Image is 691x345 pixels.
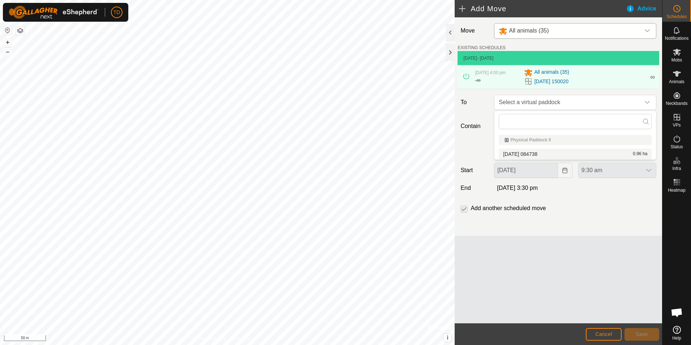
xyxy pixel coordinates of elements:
span: Select a virtual paddock [496,95,640,110]
span: ∞ [650,73,655,81]
label: EXISTING SCHEDULES [458,44,506,51]
span: Save [636,331,648,337]
label: Move [458,23,491,39]
button: Choose Date [558,163,572,178]
span: Neckbands [666,101,687,106]
a: Help [662,323,691,343]
div: - [475,76,480,85]
span: [DATE] 4:00 pm [475,70,505,75]
button: Cancel [586,328,622,341]
button: Reset Map [3,26,12,35]
span: Notifications [665,36,688,41]
span: All animals [496,24,640,38]
span: Heatmap [668,188,686,192]
span: [DATE] [463,56,477,61]
label: Start [458,166,491,175]
span: Help [672,336,681,340]
span: All animals (35) [509,27,549,34]
h2: Add Move [459,4,626,13]
span: [DATE] 084738 [503,152,537,157]
button: + [3,38,12,47]
span: ∞ [476,77,480,83]
a: Contact Us [235,336,256,342]
a: [DATE] 150020 [534,78,568,85]
button: Map Layers [16,26,25,35]
img: Gallagher Logo [9,6,99,19]
div: Advice [626,4,662,13]
button: i [443,334,451,342]
label: End [458,184,491,192]
span: Infra [672,166,681,171]
span: TD [113,9,120,16]
label: To [458,95,491,110]
span: VPs [673,123,681,127]
span: Animals [669,80,684,84]
li: 2025-09-04 084738 [499,149,652,159]
button: Save [625,328,659,341]
span: i [447,335,448,341]
label: Contain [458,122,491,131]
label: Add another scheduled move [471,205,546,211]
span: Cancel [595,331,612,337]
button: – [3,47,12,56]
span: - [DATE] [477,56,493,61]
span: [DATE] 3:30 pm [497,185,538,191]
a: Open chat [666,302,688,323]
span: Mobs [671,58,682,62]
a: Privacy Policy [199,336,226,342]
div: dropdown trigger [640,24,654,38]
span: Schedules [666,14,687,19]
div: dropdown trigger [640,95,654,110]
span: 0.96 ha [633,152,647,157]
span: All animals (35) [534,68,569,77]
ul: Option List [494,132,656,159]
span: Status [670,145,683,149]
div: Physical Paddock 5 [505,138,646,142]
